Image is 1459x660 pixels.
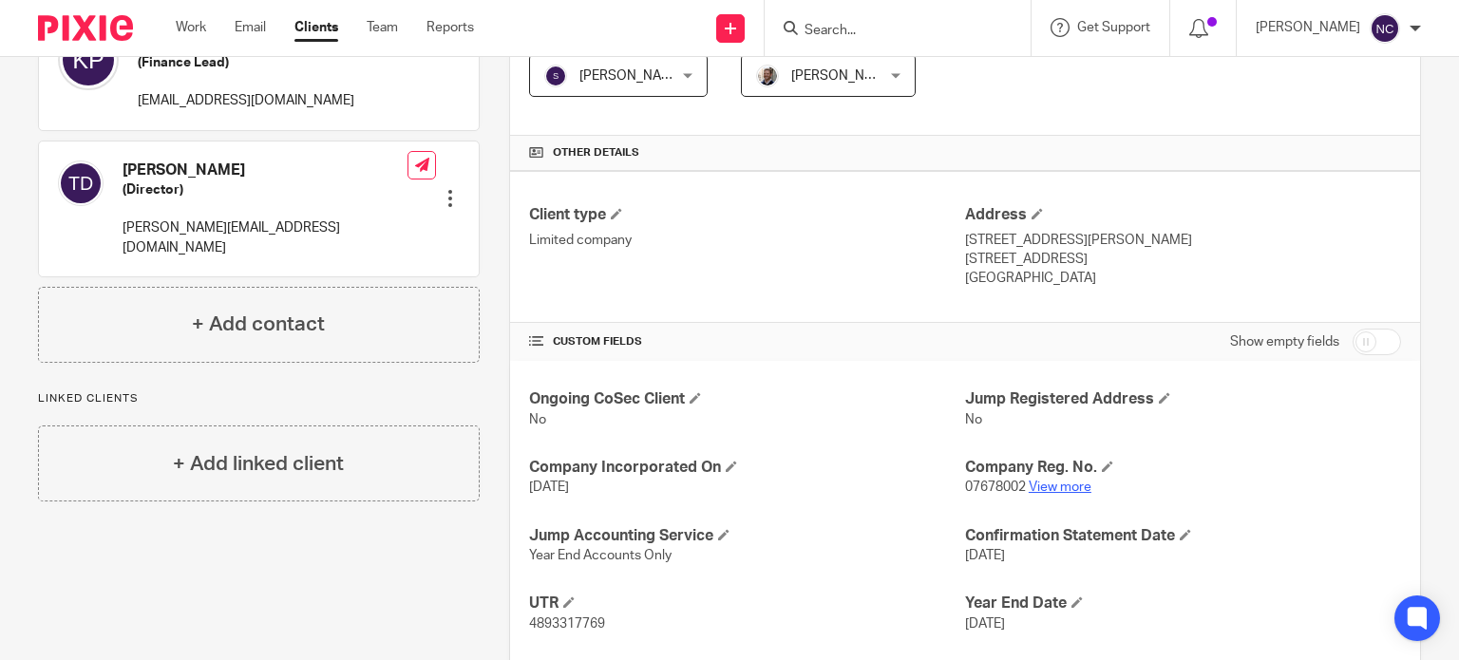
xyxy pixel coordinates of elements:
[1230,332,1339,351] label: Show empty fields
[965,269,1401,288] p: [GEOGRAPHIC_DATA]
[1256,18,1360,37] p: [PERSON_NAME]
[529,413,546,426] span: No
[192,310,325,339] h4: + Add contact
[294,18,338,37] a: Clients
[529,334,965,349] h4: CUSTOM FIELDS
[965,481,1026,494] span: 07678002
[965,526,1401,546] h4: Confirmation Statement Date
[173,449,344,479] h4: + Add linked client
[529,617,605,631] span: 4893317769
[965,250,1401,269] p: [STREET_ADDRESS]
[965,617,1005,631] span: [DATE]
[58,160,104,206] img: svg%3E
[138,91,354,110] p: [EMAIL_ADDRESS][DOMAIN_NAME]
[965,205,1401,225] h4: Address
[1370,13,1400,44] img: svg%3E
[58,29,119,90] img: svg%3E
[965,231,1401,250] p: [STREET_ADDRESS][PERSON_NAME]
[756,65,779,87] img: Matt%20Circle.png
[529,549,672,562] span: Year End Accounts Only
[803,23,974,40] input: Search
[965,458,1401,478] h4: Company Reg. No.
[529,594,965,613] h4: UTR
[553,145,639,160] span: Other details
[123,160,407,180] h4: [PERSON_NAME]
[965,549,1005,562] span: [DATE]
[426,18,474,37] a: Reports
[529,481,569,494] span: [DATE]
[965,594,1401,613] h4: Year End Date
[138,53,354,72] h5: (Finance Lead)
[965,413,982,426] span: No
[38,15,133,41] img: Pixie
[123,180,407,199] h5: (Director)
[791,69,896,83] span: [PERSON_NAME]
[1077,21,1150,34] span: Get Support
[1029,481,1091,494] a: View more
[965,389,1401,409] h4: Jump Registered Address
[123,218,407,257] p: [PERSON_NAME][EMAIL_ADDRESS][DOMAIN_NAME]
[544,65,567,87] img: svg%3E
[367,18,398,37] a: Team
[38,391,480,406] p: Linked clients
[529,389,965,409] h4: Ongoing CoSec Client
[529,526,965,546] h4: Jump Accounting Service
[235,18,266,37] a: Email
[529,458,965,478] h4: Company Incorporated On
[579,69,707,83] span: [PERSON_NAME] K V
[529,205,965,225] h4: Client type
[176,18,206,37] a: Work
[529,231,965,250] p: Limited company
